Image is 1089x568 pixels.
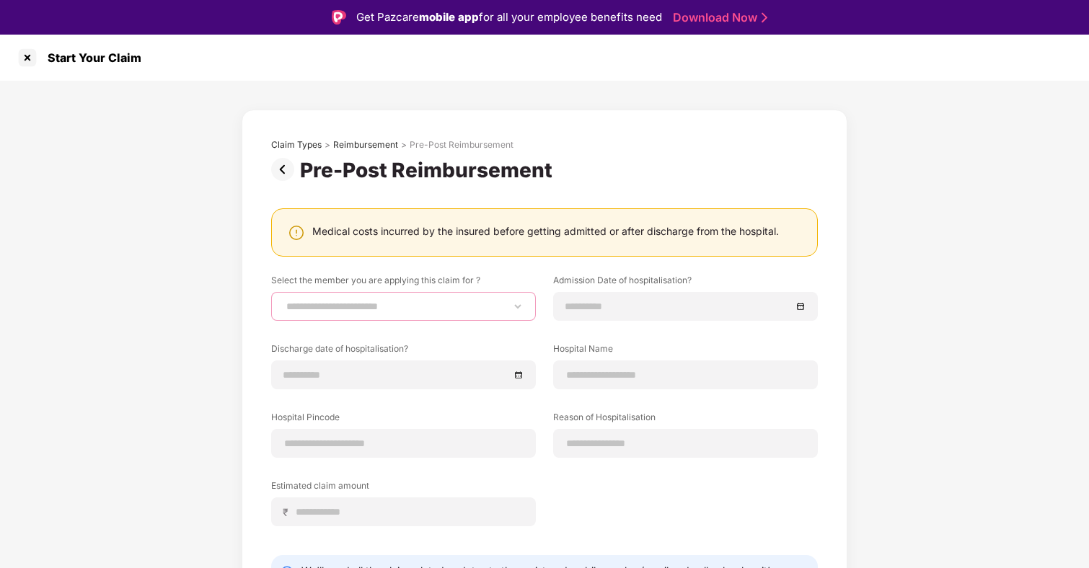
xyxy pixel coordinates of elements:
div: Claim Types [271,139,322,151]
div: > [325,139,330,151]
label: Estimated claim amount [271,479,536,497]
div: Reimbursement [333,139,398,151]
img: svg+xml;base64,PHN2ZyBpZD0iV2FybmluZ18tXzI0eDI0IiBkYXRhLW5hbWU9Ildhcm5pbmcgLSAyNHgyNCIgeG1sbnM9Im... [288,224,305,241]
label: Select the member you are applying this claim for ? [271,274,536,292]
label: Reason of Hospitalisation [553,411,818,429]
a: Download Now [673,10,763,25]
div: Pre-Post Reimbursement [300,158,558,182]
label: Hospital Name [553,342,818,360]
strong: mobile app [419,10,479,24]
img: svg+xml;base64,PHN2ZyBpZD0iUHJldi0zMngzMiIgeG1sbnM9Imh0dHA6Ly93d3cudzMub3JnLzIwMDAvc3ZnIiB3aWR0aD... [271,158,300,181]
img: Stroke [762,10,767,25]
label: Admission Date of hospitalisation? [553,274,818,292]
img: Logo [332,10,346,25]
span: ₹ [283,505,294,519]
label: Discharge date of hospitalisation? [271,342,536,360]
div: > [401,139,407,151]
div: Pre-Post Reimbursement [410,139,513,151]
div: Medical costs incurred by the insured before getting admitted or after discharge from the hospital. [312,224,779,238]
label: Hospital Pincode [271,411,536,429]
div: Get Pazcare for all your employee benefits need [356,9,662,26]
div: Start Your Claim [39,50,141,65]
